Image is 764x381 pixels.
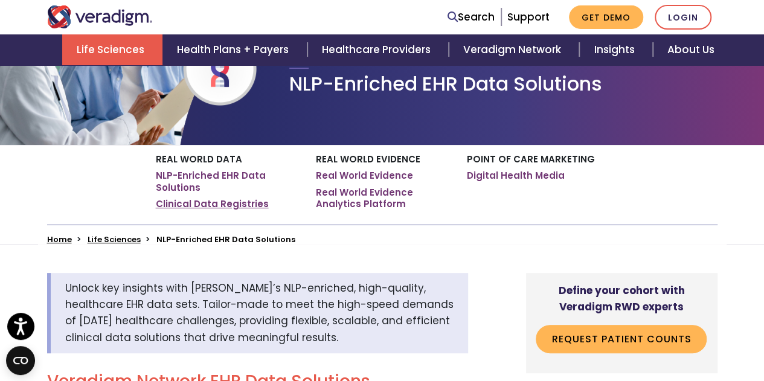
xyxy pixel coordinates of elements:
[558,283,684,314] strong: Define your cohort with Veradigm RWD experts
[448,9,495,25] a: Search
[65,281,454,345] span: Unlock key insights with [PERSON_NAME]’s NLP-enriched, high-quality, healthcare EHR data sets. Ta...
[6,346,35,375] button: Open CMP widget
[156,170,298,193] a: NLP-Enriched EHR Data Solutions
[156,154,298,165] p: Real World Data
[449,34,579,65] a: Veradigm Network
[507,10,550,24] a: Support
[156,198,269,210] a: Clinical Data Registries
[316,170,413,182] a: Real World Evidence
[532,294,750,367] iframe: Drift Chat Widget
[467,170,565,182] a: Digital Health Media
[289,72,602,95] h1: NLP-Enriched EHR Data Solutions
[316,187,449,210] a: Real World Evidence Analytics Platform
[653,34,729,65] a: About Us
[467,154,609,165] p: Point of Care Marketing
[579,34,652,65] a: Insights
[88,234,141,245] a: Life Sciences
[162,34,307,65] a: Health Plans + Payers
[307,34,449,65] a: Healthcare Providers
[316,154,449,165] p: Real World Evidence
[47,5,153,28] img: Veradigm logo
[47,234,72,245] a: Home
[569,5,643,29] a: Get Demo
[62,34,162,65] a: Life Sciences
[655,5,711,30] a: Login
